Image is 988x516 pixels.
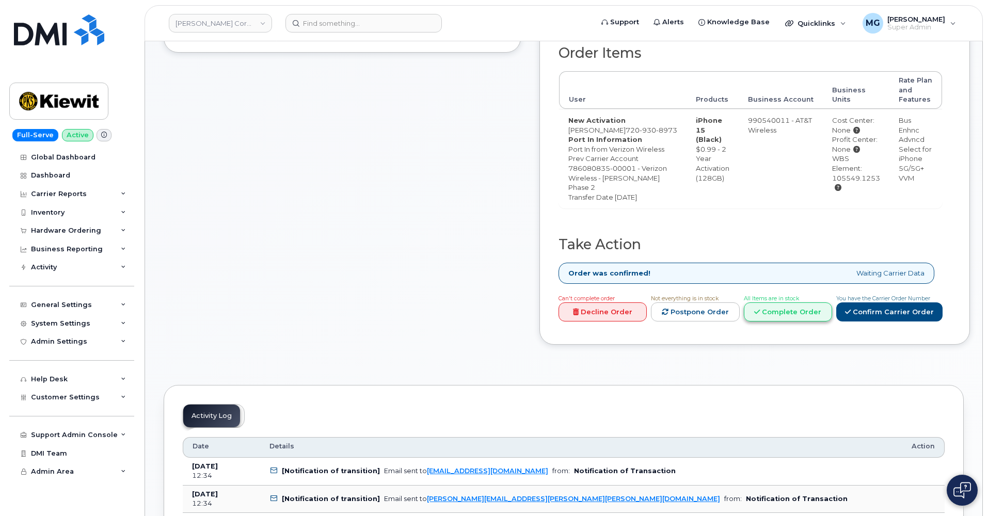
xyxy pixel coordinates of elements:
b: [Notification of transition] [282,495,380,503]
span: from: [552,467,570,475]
a: Support [594,12,646,33]
th: User [559,71,687,109]
b: [DATE] [192,462,218,470]
b: [Notification of transition] [282,467,380,475]
div: Waiting Carrier Data [559,263,934,284]
strong: Order was confirmed! [568,268,650,278]
span: [PERSON_NAME] [887,15,945,23]
span: Details [269,442,294,451]
b: Notification of Transaction [746,495,848,503]
a: Confirm Carrier Order [836,302,943,321]
span: 720 [626,126,677,134]
div: Profit Center: None [832,135,880,154]
div: WBS Element: 105549.1253 [832,154,880,192]
span: Can't complete order [559,295,615,302]
b: [DATE] [192,490,218,498]
h2: Take Action [559,237,943,252]
a: Kiewit Corporation [169,14,272,33]
dt: Port In Information [568,135,677,144]
td: $0.99 - 2 Year Activation (128GB) [687,109,739,208]
div: 12:34 [192,471,251,480]
strong: iPhone 15 (Black) [696,116,722,143]
span: from: [724,495,742,503]
a: Alerts [646,12,691,33]
span: Date [193,442,209,451]
span: Knowledge Base [707,17,770,27]
img: Open chat [953,482,971,498]
span: MG [866,17,880,29]
span: All Items are in stock [744,295,799,302]
span: Support [610,17,639,27]
dd: Port In from Verizon Wireless Prev Carrier Account 786080835-00001 - Verizon Wireless - [PERSON_N... [568,144,677,202]
th: Products [687,71,739,109]
a: Postpone Order [651,302,739,321]
span: Quicklinks [798,19,835,27]
a: [PERSON_NAME][EMAIL_ADDRESS][PERSON_NAME][PERSON_NAME][DOMAIN_NAME] [427,495,720,503]
span: Not everything is in stock [651,295,719,302]
a: Knowledge Base [691,12,777,33]
a: Complete Order [744,302,832,321]
span: 930 [640,126,656,134]
div: 12:34 [192,499,251,508]
b: Notification of Transaction [574,467,676,475]
td: 990540011 - AT&T Wireless [739,109,823,208]
div: Email sent to [384,467,548,475]
div: Monique Garlington [855,13,963,34]
strong: New Activation [568,116,626,124]
th: Rate Plan and Features [889,71,942,109]
a: Decline Order [559,302,647,321]
input: Find something... [285,14,442,33]
td: [PERSON_NAME] [559,109,687,208]
a: [EMAIL_ADDRESS][DOMAIN_NAME] [427,467,548,475]
span: Super Admin [887,23,945,31]
div: Email sent to [384,495,720,503]
td: Bus Enhnc Advncd Select for iPhone 5G/5G+ VVM [889,109,942,208]
span: You have the Carrier Order Number [836,295,930,302]
th: Business Units [823,71,889,109]
th: Business Account [739,71,823,109]
th: Action [902,437,945,458]
span: 8973 [656,126,677,134]
div: Quicklinks [778,13,853,34]
div: Cost Center: None [832,116,880,135]
span: Alerts [662,17,684,27]
h2: Order Items [559,45,943,61]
